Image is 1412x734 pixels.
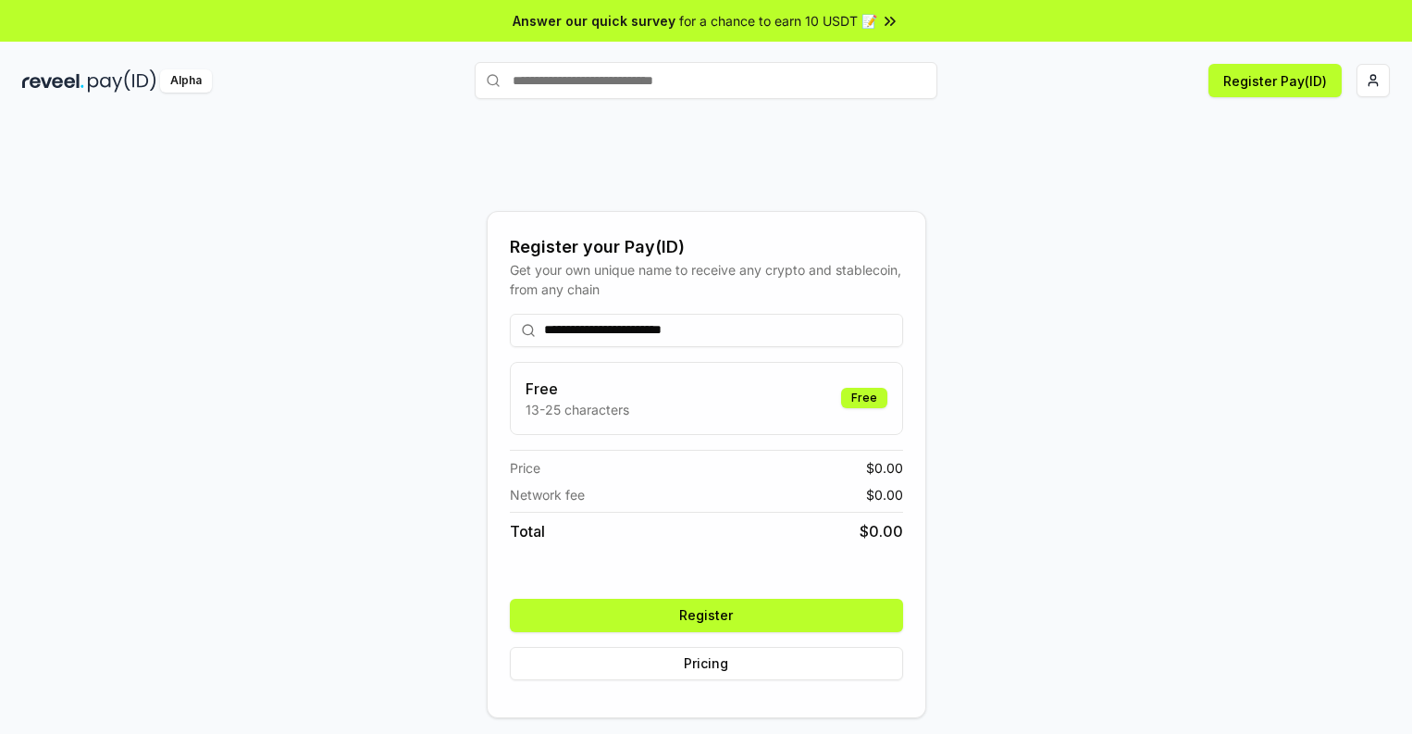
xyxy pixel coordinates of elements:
[513,11,675,31] span: Answer our quick survey
[510,234,903,260] div: Register your Pay(ID)
[679,11,877,31] span: for a chance to earn 10 USDT 📝
[526,378,629,400] h3: Free
[510,260,903,299] div: Get your own unique name to receive any crypto and stablecoin, from any chain
[88,69,156,93] img: pay_id
[510,485,585,504] span: Network fee
[866,458,903,478] span: $ 0.00
[866,485,903,504] span: $ 0.00
[841,388,887,408] div: Free
[526,400,629,419] p: 13-25 characters
[1208,64,1342,97] button: Register Pay(ID)
[860,520,903,542] span: $ 0.00
[510,599,903,632] button: Register
[160,69,212,93] div: Alpha
[510,458,540,478] span: Price
[510,520,545,542] span: Total
[510,647,903,680] button: Pricing
[22,69,84,93] img: reveel_dark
